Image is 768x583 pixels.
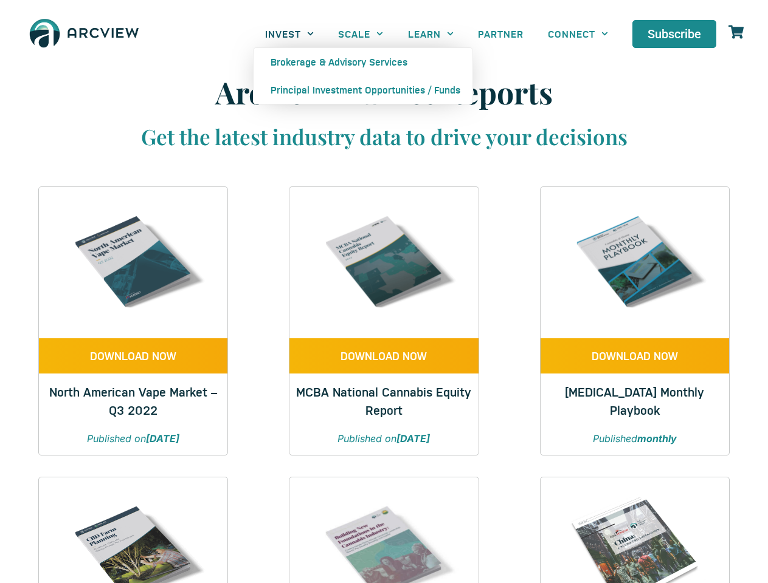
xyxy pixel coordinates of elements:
span: DOWNLOAD NOW [341,350,427,361]
a: DOWNLOAD NOW [541,338,729,373]
ul: INVEST [253,47,473,104]
img: Cannabis & Hemp Monthly Playbook [559,187,710,338]
strong: monthly [637,432,677,445]
a: MCBA National Cannabis Equity Report [296,383,471,418]
h1: Arcview Market Reports [56,74,713,111]
strong: [DATE] [396,432,430,445]
a: LEARN [396,20,466,47]
a: Brokerage & Advisory Services [254,48,472,76]
a: Principal Investment Opportunities / Funds [254,76,472,104]
h3: Get the latest industry data to drive your decisions [56,123,713,151]
img: Q3 2022 VAPE REPORT [58,187,209,338]
p: Published on [51,431,215,446]
strong: [DATE] [146,432,179,445]
span: Subscribe [648,28,701,40]
span: DOWNLOAD NOW [592,350,678,361]
span: DOWNLOAD NOW [90,350,176,361]
img: The Arcview Group [24,12,144,56]
nav: Menu [253,20,620,47]
a: North American Vape Market – Q3 2022 [49,383,217,418]
p: Published [553,431,717,446]
a: DOWNLOAD NOW [289,338,478,373]
a: DOWNLOAD NOW [39,338,227,373]
a: INVEST [253,20,326,47]
p: Published on [302,431,466,446]
a: [MEDICAL_DATA] Monthly Playbook [565,383,704,418]
a: CONNECT [536,20,620,47]
a: Subscribe [632,20,716,48]
a: PARTNER [466,20,536,47]
a: SCALE [326,20,395,47]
